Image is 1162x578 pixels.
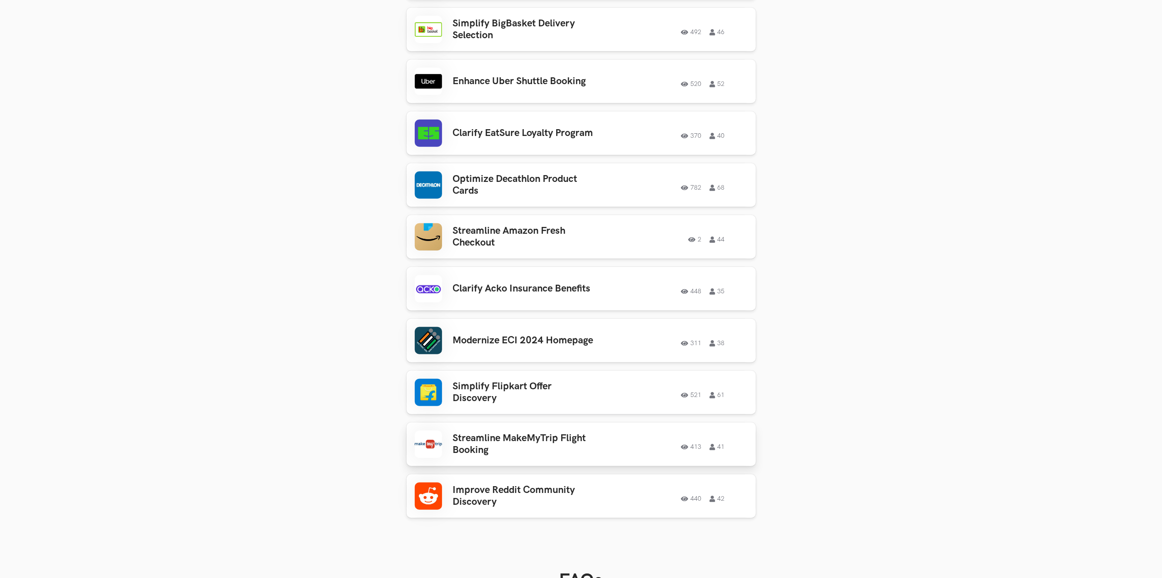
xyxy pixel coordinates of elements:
span: 42 [710,496,725,502]
h3: Simplify Flipkart Offer Discovery [453,381,595,405]
span: 44 [710,236,725,243]
h3: Modernize ECI 2024 Homepage [453,335,595,347]
a: Clarify EatSure Loyalty Program 370 40 [407,111,756,155]
a: Modernize ECI 2024 Homepage 311 38 [407,319,756,362]
a: Simplify Flipkart Offer Discovery 521 61 [407,371,756,414]
a: Optimize Decathlon Product Cards 782 68 [407,163,756,207]
h3: Clarify Acko Insurance Benefits [453,283,595,295]
h3: Optimize Decathlon Product Cards [453,173,595,197]
a: Simplify BigBasket Delivery Selection 492 46 [407,8,756,51]
span: 35 [710,288,725,295]
span: 40 [710,133,725,139]
span: 38 [710,340,725,347]
a: Streamline MakeMyTrip Flight Booking 413 41 [407,422,756,466]
a: Clarify Acko Insurance Benefits 448 35 [407,267,756,311]
h3: Clarify EatSure Loyalty Program [453,127,595,139]
h3: Simplify BigBasket Delivery Selection [453,18,595,42]
span: 492 [681,29,702,35]
span: 41 [710,444,725,450]
a: Enhance Uber Shuttle Booking 520 52 [407,60,756,103]
span: 448 [681,288,702,295]
span: 370 [681,133,702,139]
span: 61 [710,392,725,398]
span: 413 [681,444,702,450]
span: 68 [710,185,725,191]
span: 440 [681,496,702,502]
h3: Streamline MakeMyTrip Flight Booking [453,432,595,457]
a: Streamline Amazon Fresh Checkout 2 44 [407,215,756,259]
span: 311 [681,340,702,347]
span: 782 [681,185,702,191]
span: 520 [681,81,702,87]
span: 46 [710,29,725,35]
span: 2 [689,236,702,243]
span: 52 [710,81,725,87]
span: 521 [681,392,702,398]
a: Improve Reddit Community Discovery 440 42 [407,474,756,518]
h3: Streamline Amazon Fresh Checkout [453,225,595,249]
h3: Enhance Uber Shuttle Booking [453,75,595,87]
h3: Improve Reddit Community Discovery [453,484,595,508]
